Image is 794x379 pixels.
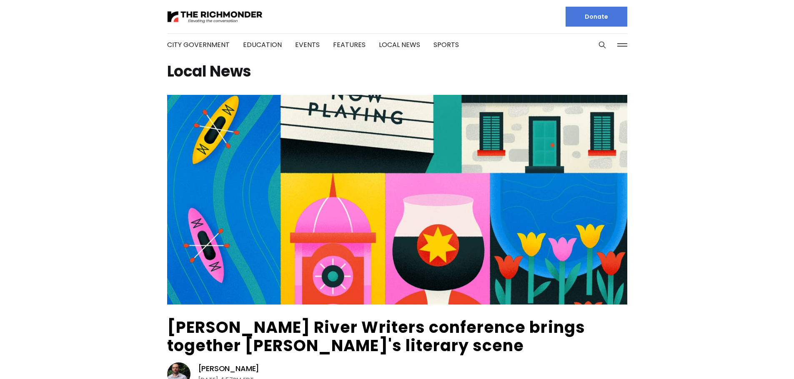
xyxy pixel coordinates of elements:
[379,40,420,50] a: Local News
[198,364,260,374] a: [PERSON_NAME]
[333,40,366,50] a: Features
[295,40,320,50] a: Events
[433,40,459,50] a: Sports
[243,40,282,50] a: Education
[167,10,263,24] img: The Richmonder
[167,65,627,78] h1: Local News
[724,338,794,379] iframe: portal-trigger
[566,7,627,27] a: Donate
[596,39,609,51] button: Search this site
[167,316,585,357] a: [PERSON_NAME] River Writers conference brings together [PERSON_NAME]'s literary scene
[167,40,230,50] a: City Government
